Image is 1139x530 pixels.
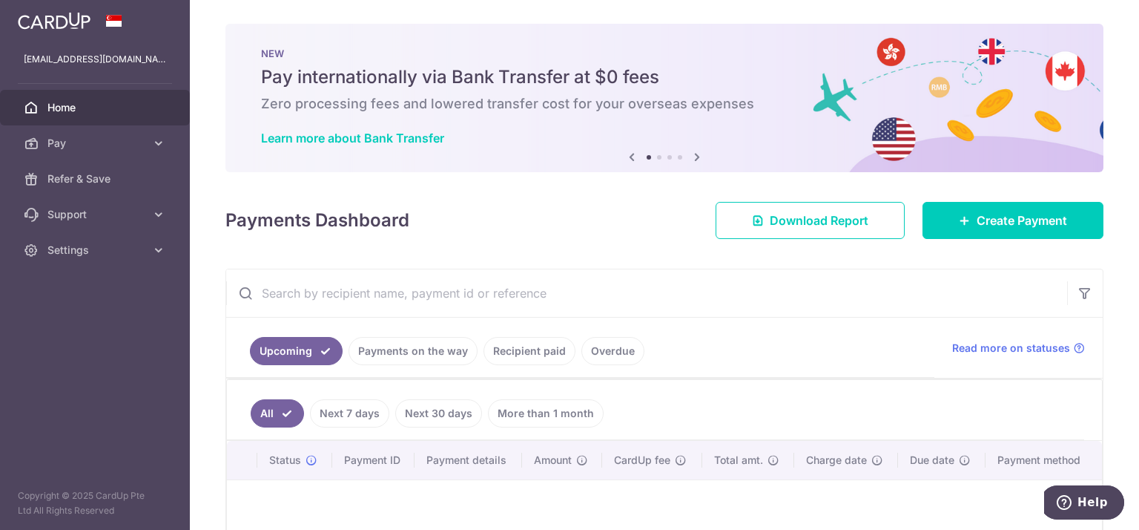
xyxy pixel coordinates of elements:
[977,212,1067,229] span: Create Payment
[952,341,1070,356] span: Read more on statuses
[614,453,670,468] span: CardUp fee
[922,202,1103,239] a: Create Payment
[349,337,478,365] a: Payments on the way
[483,337,575,365] a: Recipient paid
[47,207,145,222] span: Support
[33,10,64,24] span: Help
[225,207,409,234] h4: Payments Dashboard
[395,399,482,428] a: Next 30 days
[415,441,522,480] th: Payment details
[251,399,304,428] a: All
[1044,485,1124,523] iframe: Opens a widget where you can find more information
[534,453,572,468] span: Amount
[47,171,145,186] span: Refer & Save
[261,65,1068,89] h5: Pay internationally via Bank Transfer at $0 fees
[226,269,1067,317] input: Search by recipient name, payment id or reference
[716,202,905,239] a: Download Report
[250,337,343,365] a: Upcoming
[18,12,90,30] img: CardUp
[986,441,1102,480] th: Payment method
[714,453,763,468] span: Total amt.
[770,212,868,229] span: Download Report
[261,95,1068,113] h6: Zero processing fees and lowered transfer cost for your overseas expenses
[310,399,389,428] a: Next 7 days
[225,24,1103,172] img: Bank transfer banner
[581,337,644,365] a: Overdue
[47,243,145,258] span: Settings
[47,100,145,115] span: Home
[24,52,166,67] p: [EMAIL_ADDRESS][DOMAIN_NAME]
[332,441,415,480] th: Payment ID
[47,136,145,151] span: Pay
[806,453,867,468] span: Charge date
[261,131,444,145] a: Learn more about Bank Transfer
[910,453,954,468] span: Due date
[269,453,301,468] span: Status
[488,399,604,428] a: More than 1 month
[952,341,1085,356] a: Read more on statuses
[261,48,1068,59] p: NEW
